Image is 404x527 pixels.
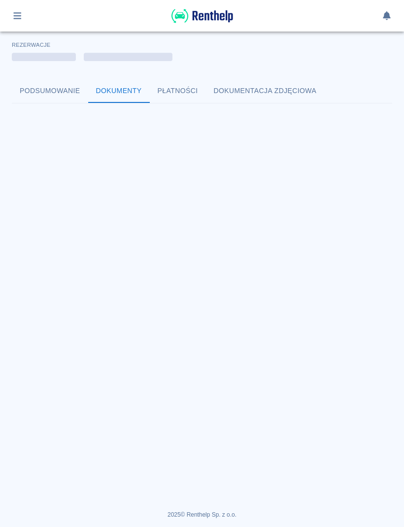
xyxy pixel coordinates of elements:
[12,79,88,103] button: Podsumowanie
[88,79,150,103] button: Dokumenty
[12,42,50,48] span: Rezerwacje
[150,79,206,103] button: Płatności
[206,79,325,103] button: Dokumentacja zdjęciowa
[171,18,233,26] a: Renthelp logo
[171,8,233,24] img: Renthelp logo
